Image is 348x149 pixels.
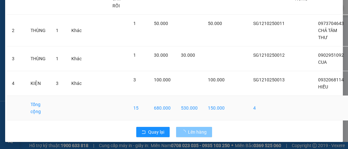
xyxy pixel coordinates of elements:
span: HIẾU [318,84,328,89]
span: loading [181,130,188,134]
td: THÙNG [25,15,51,46]
div: HIẾU [61,13,135,21]
td: Khác [66,15,87,46]
td: 2 [7,15,25,46]
span: 30.000 [154,53,168,58]
td: 4 [7,71,25,96]
span: CHẢ TÂM THƯ [318,28,337,40]
span: Nhận: [61,6,77,13]
span: 50.000 [208,21,222,26]
span: [PERSON_NAME] [61,37,135,48]
span: SG1210250011 [253,21,285,26]
button: Lên hàng [176,127,212,137]
td: 680.000 [149,96,176,120]
span: 50.000 [154,21,168,26]
td: Khác [66,46,87,71]
span: 1 [133,53,136,58]
td: THÙNG [25,46,51,71]
span: Gửi: [5,6,15,13]
span: 3 [133,77,136,82]
div: Chợ Lách [61,5,135,13]
td: 4 [248,96,290,120]
div: Sài Gòn [5,5,57,13]
span: 0902951092 [318,53,344,58]
span: 30.000 [181,53,195,58]
span: rollback [141,130,146,135]
td: 150.000 [203,96,230,120]
td: KIỆN [25,71,51,96]
button: rollbackQuay lại [136,127,170,137]
span: DĐ: [61,30,71,37]
span: 100.000 [154,77,171,82]
span: 0973704643 [318,21,344,26]
td: 3 [7,46,25,71]
span: 0932068114 [318,77,344,82]
span: Lên hàng [188,128,207,136]
span: 1 [56,28,58,33]
td: 15 [128,96,149,120]
td: 530.000 [176,96,203,120]
td: Khác [66,71,87,96]
span: CUA [318,60,327,65]
span: SG1210250013 [253,77,285,82]
td: Tổng cộng [25,96,51,120]
div: 0932068114 [61,21,135,30]
span: Quay lại [148,128,165,136]
span: 3 [56,81,58,86]
span: 1 [56,56,58,61]
span: SG1210250012 [253,53,285,58]
span: 1 [133,21,136,26]
span: 100.000 [208,77,225,82]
